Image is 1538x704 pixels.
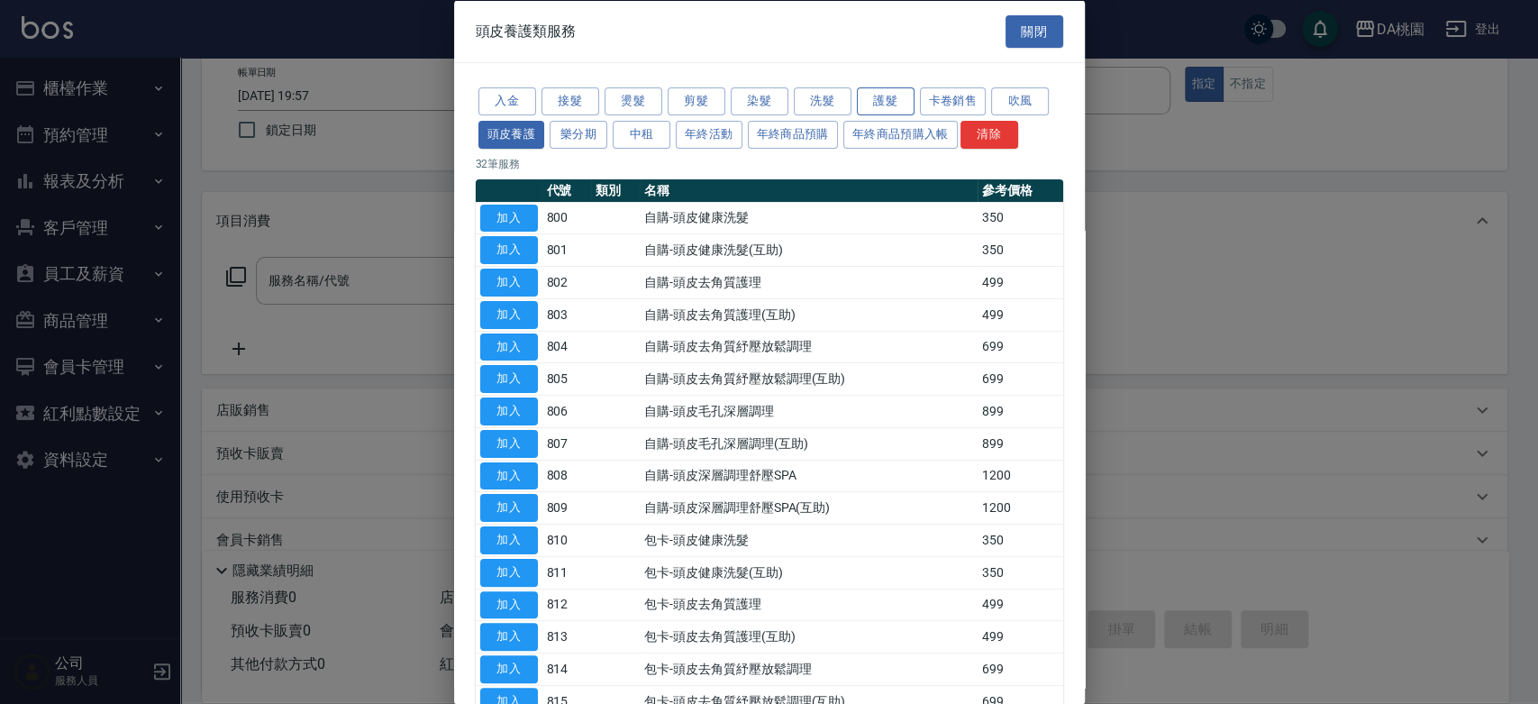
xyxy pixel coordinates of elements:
p: 32 筆服務 [476,155,1063,171]
button: 洗髮 [794,87,851,115]
td: 499 [978,298,1062,331]
button: 中租 [613,120,670,148]
th: 名稱 [640,178,978,202]
button: 加入 [480,333,538,361]
button: 加入 [480,590,538,618]
td: 自購-頭皮深層調理舒壓SPA(互助) [640,491,978,524]
td: 899 [978,427,1062,460]
td: 包卡-頭皮健康洗髮(互助) [640,556,978,589]
td: 812 [542,589,591,621]
td: 811 [542,556,591,589]
td: 350 [978,233,1062,266]
button: 年終活動 [676,120,742,148]
td: 807 [542,427,591,460]
td: 499 [978,266,1062,298]
td: 499 [978,620,1062,653]
td: 350 [978,524,1062,556]
button: 年終商品預購 [748,120,838,148]
td: 自購-頭皮去角質紓壓放鬆調理(互助) [640,362,978,395]
button: 接髮 [541,87,599,115]
td: 813 [542,620,591,653]
td: 801 [542,233,591,266]
td: 自購-頭皮去角質護理(互助) [640,298,978,331]
td: 自購-頭皮去角質護理 [640,266,978,298]
td: 350 [978,556,1062,589]
td: 809 [542,491,591,524]
button: 關閉 [1006,14,1063,48]
td: 800 [542,202,591,234]
button: 燙髮 [605,87,662,115]
button: 加入 [480,655,538,683]
button: 清除 [960,120,1018,148]
td: 805 [542,362,591,395]
button: 加入 [480,236,538,264]
td: 自購-頭皮毛孔深層調理 [640,395,978,427]
td: 699 [978,362,1062,395]
td: 1200 [978,491,1062,524]
td: 814 [542,653,591,685]
td: 804 [542,331,591,363]
td: 808 [542,460,591,492]
td: 包卡-頭皮去角質紓壓放鬆調理 [640,653,978,685]
button: 入金 [478,87,536,115]
button: 加入 [480,429,538,457]
td: 自購-頭皮毛孔深層調理(互助) [640,427,978,460]
td: 810 [542,524,591,556]
button: 加入 [480,558,538,586]
td: 803 [542,298,591,331]
span: 頭皮養護類服務 [476,22,577,40]
td: 350 [978,202,1062,234]
td: 自購-頭皮深層調理舒壓SPA [640,460,978,492]
th: 代號 [542,178,591,202]
button: 護髮 [857,87,915,115]
button: 加入 [480,623,538,651]
td: 包卡-頭皮去角質護理 [640,589,978,621]
button: 加入 [480,365,538,393]
button: 加入 [480,204,538,232]
td: 自購-頭皮健康洗髮 [640,202,978,234]
th: 參考價格 [978,178,1062,202]
th: 類別 [591,178,640,202]
td: 802 [542,266,591,298]
button: 卡卷銷售 [920,87,987,115]
button: 樂分期 [550,120,607,148]
button: 加入 [480,494,538,522]
button: 染髮 [731,87,788,115]
td: 699 [978,331,1062,363]
button: 加入 [480,526,538,554]
button: 年終商品預購入帳 [843,120,958,148]
button: 吹風 [991,87,1049,115]
td: 自購-頭皮健康洗髮(互助) [640,233,978,266]
td: 699 [978,653,1062,685]
td: 1200 [978,460,1062,492]
button: 加入 [480,269,538,297]
td: 806 [542,395,591,427]
td: 499 [978,589,1062,621]
td: 包卡-頭皮健康洗髮 [640,524,978,556]
button: 剪髮 [668,87,725,115]
td: 自購-頭皮去角質紓壓放鬆調理 [640,331,978,363]
td: 包卡-頭皮去角質護理(互助) [640,620,978,653]
td: 899 [978,395,1062,427]
button: 頭皮養護 [478,120,545,148]
button: 加入 [480,462,538,489]
button: 加入 [480,398,538,425]
button: 加入 [480,300,538,328]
